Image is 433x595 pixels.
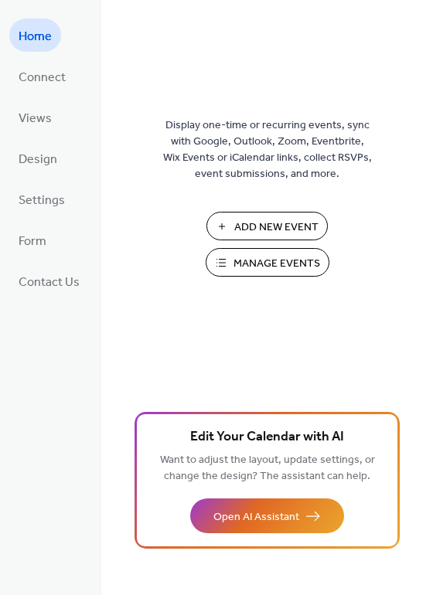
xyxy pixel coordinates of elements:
span: Settings [19,189,65,212]
a: Connect [9,59,75,93]
a: Views [9,100,61,134]
span: Contact Us [19,270,80,294]
span: Open AI Assistant [213,509,299,525]
a: Settings [9,182,74,216]
a: Design [9,141,66,175]
button: Add New Event [206,212,328,240]
a: Form [9,223,56,257]
span: Display one-time or recurring events, sync with Google, Outlook, Zoom, Eventbrite, Wix Events or ... [163,117,372,182]
button: Manage Events [206,248,329,277]
span: Form [19,229,46,253]
span: Manage Events [234,256,320,272]
span: Design [19,148,57,172]
span: Home [19,25,52,49]
span: Views [19,107,52,131]
button: Open AI Assistant [190,498,344,533]
a: Contact Us [9,264,89,297]
span: Edit Your Calendar with AI [190,427,344,448]
span: Want to adjust the layout, update settings, or change the design? The assistant can help. [160,450,375,487]
span: Add New Event [234,219,319,236]
span: Connect [19,66,66,90]
a: Home [9,19,61,52]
